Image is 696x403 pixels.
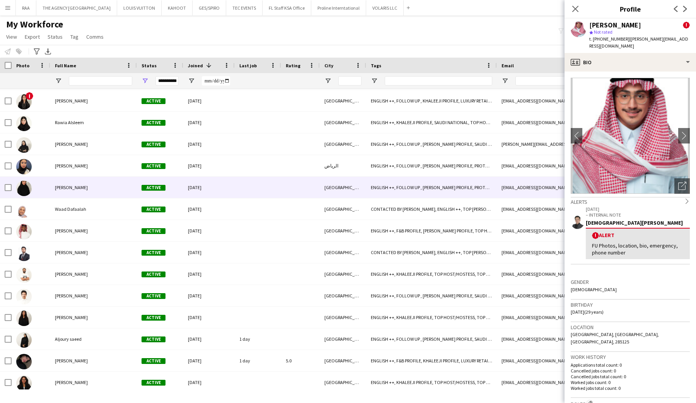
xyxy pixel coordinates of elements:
[502,77,508,84] button: Open Filter Menu
[32,47,41,56] app-action-btn: Advanced filters
[142,315,165,321] span: Active
[571,78,690,194] img: Crew avatar or photo
[497,307,652,328] div: [EMAIL_ADDRESS][DOMAIN_NAME]
[16,376,32,391] img: Aya Aljasser
[183,155,235,176] div: [DATE]
[502,63,514,68] span: Email
[142,77,148,84] button: Open Filter Menu
[586,212,690,218] p: – INTERNAL NOTE
[16,94,32,109] img: Rawan Mamdouh
[497,263,652,285] div: [EMAIL_ADDRESS][DOMAIN_NAME]
[366,90,497,111] div: ENGLISH ++, FOLLOW UP , KHALEEJI PROFILE, LUXURY RETAIL, [GEOGRAPHIC_DATA], TOP HOST/HOSTESS, TOP...
[83,32,107,42] a: Comms
[67,32,82,42] a: Tag
[142,142,165,147] span: Active
[55,358,88,364] span: [PERSON_NAME]
[366,112,497,133] div: ENGLISH ++, KHALEEJI PROFILE, SAUDI NATIONAL, TOP HOST/HOSTESS, TOP PROMOTER, TOP [PERSON_NAME]
[55,293,88,299] span: [PERSON_NAME]
[320,220,366,241] div: [GEOGRAPHIC_DATA]
[589,22,641,29] div: [PERSON_NAME]
[589,36,688,49] span: | [PERSON_NAME][EMAIL_ADDRESS][DOMAIN_NAME]
[565,4,696,14] h3: Profile
[183,307,235,328] div: [DATE]
[497,198,652,220] div: [EMAIL_ADDRESS][DOMAIN_NAME]
[320,285,366,306] div: [GEOGRAPHIC_DATA]
[55,98,88,104] span: [PERSON_NAME]
[55,336,82,342] span: Aljoury saeed
[497,220,652,241] div: [EMAIL_ADDRESS][DOMAIN_NAME]
[16,202,32,218] img: Waad Dafaalah
[226,0,263,15] button: TEC EVENTS
[366,328,497,350] div: ENGLISH ++, FOLLOW UP , [PERSON_NAME] PROFILE, SAUDI NATIONAL, TOP HOST/HOSTESS, TOP PROMOTER, TO...
[571,301,690,308] h3: Birthday
[366,133,497,155] div: ENGLISH ++, FOLLOW UP , [PERSON_NAME] PROFILE, SAUDI NATIONAL, TOP PROMOTER, TOP [PERSON_NAME]
[183,263,235,285] div: [DATE]
[497,328,652,350] div: [EMAIL_ADDRESS][DOMAIN_NAME]
[16,246,32,261] img: Abdullah Muhammed
[183,328,235,350] div: [DATE]
[497,90,652,111] div: [EMAIL_ADDRESS][DOMAIN_NAME]
[183,220,235,241] div: [DATE]
[55,271,88,277] span: [PERSON_NAME]
[239,63,257,68] span: Last job
[16,63,29,68] span: Photo
[55,141,88,147] span: [PERSON_NAME]
[366,350,497,371] div: ENGLISH ++, F&B PROFILE, KHALEEJI PROFILE, LUXURY RETAIL, MANDARIN SPEAKER, SAUDI NATIONAL, Super...
[320,328,366,350] div: [GEOGRAPHIC_DATA]
[55,228,88,234] span: [PERSON_NAME]
[55,206,86,212] span: Waad Dafaalah
[385,76,492,85] input: Tags Filter Input
[320,242,366,263] div: [GEOGRAPHIC_DATA]
[320,90,366,111] div: [GEOGRAPHIC_DATA]
[497,112,652,133] div: [EMAIL_ADDRESS][DOMAIN_NAME]
[142,336,165,342] span: Active
[183,112,235,133] div: [DATE]
[142,272,165,277] span: Active
[183,285,235,306] div: [DATE]
[69,76,132,85] input: Full Name Filter Input
[497,242,652,263] div: [EMAIL_ADDRESS][DOMAIN_NAME]
[16,116,32,131] img: Rawia Alsleem
[142,98,165,104] span: Active
[571,197,690,205] div: Alerts
[366,372,497,393] div: ENGLISH ++, KHALEEJI PROFILE, TOP HOST/HOSTESS, TOP PROMOTER, TOP [PERSON_NAME]
[592,242,684,256] div: FU Photos, location, bio, emergency, phone number
[117,0,162,15] button: LOUIS VUITTON
[183,242,235,263] div: [DATE]
[497,177,652,198] div: [EMAIL_ADDRESS][DOMAIN_NAME]
[683,22,690,29] span: !
[16,0,36,15] button: RAA
[571,385,690,391] p: Worked jobs total count: 0
[183,372,235,393] div: [DATE]
[594,29,612,35] span: Not rated
[36,0,117,15] button: THE AGENCY [GEOGRAPHIC_DATA]
[55,314,88,320] span: [PERSON_NAME]
[22,32,43,42] a: Export
[43,47,53,56] app-action-btn: Export XLSX
[371,63,381,68] span: Tags
[324,63,333,68] span: City
[366,198,497,220] div: CONTACTED BY [PERSON_NAME], ENGLISH ++, TOP [PERSON_NAME]
[16,137,32,153] img: Reuof Alshehri
[142,163,165,169] span: Active
[25,33,40,40] span: Export
[497,350,652,371] div: [EMAIL_ADDRESS][DOMAIN_NAME]
[320,177,366,198] div: [GEOGRAPHIC_DATA]
[515,76,647,85] input: Email Filter Input
[193,0,226,15] button: GES/SPIRO
[320,372,366,393] div: [GEOGRAPHIC_DATA]
[55,249,88,255] span: [PERSON_NAME]
[3,32,20,42] a: View
[571,324,690,331] h3: Location
[674,178,690,194] div: Open photos pop-in
[55,379,88,385] span: [PERSON_NAME]
[324,77,331,84] button: Open Filter Menu
[142,250,165,256] span: Active
[592,232,684,239] div: Alert
[188,77,195,84] button: Open Filter Menu
[55,63,76,68] span: Full Name
[86,33,104,40] span: Comms
[142,228,165,234] span: Active
[497,155,652,176] div: [EMAIL_ADDRESS][DOMAIN_NAME]
[162,0,193,15] button: KAHOOT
